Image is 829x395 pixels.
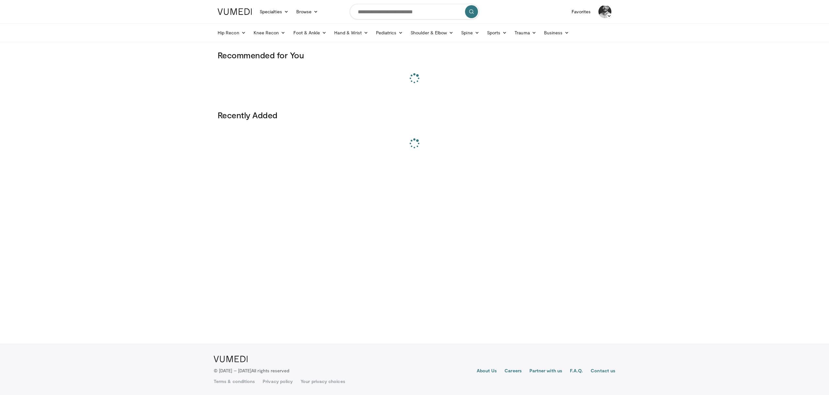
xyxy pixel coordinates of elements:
p: © [DATE] – [DATE] [214,367,290,374]
img: Avatar [598,5,611,18]
a: Foot & Ankle [290,26,331,39]
a: Sports [483,26,511,39]
input: Search topics, interventions [350,4,479,19]
h3: Recently Added [218,110,611,120]
span: All rights reserved [251,368,289,373]
a: Trauma [511,26,540,39]
a: Pediatrics [372,26,407,39]
img: VuMedi Logo [214,356,248,362]
a: Terms & conditions [214,378,255,385]
a: Spine [457,26,483,39]
a: Hand & Wrist [330,26,372,39]
a: Privacy policy [263,378,293,385]
a: Specialties [256,5,292,18]
img: VuMedi Logo [218,8,252,15]
a: Browse [292,5,322,18]
a: Partner with us [529,367,562,375]
a: Business [540,26,573,39]
a: Knee Recon [250,26,290,39]
a: Contact us [591,367,615,375]
a: Careers [505,367,522,375]
a: Your privacy choices [301,378,345,385]
a: Shoulder & Elbow [407,26,457,39]
a: F.A.Q. [570,367,583,375]
a: Favorites [568,5,595,18]
h3: Recommended for You [218,50,611,60]
a: About Us [477,367,497,375]
a: Hip Recon [214,26,250,39]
